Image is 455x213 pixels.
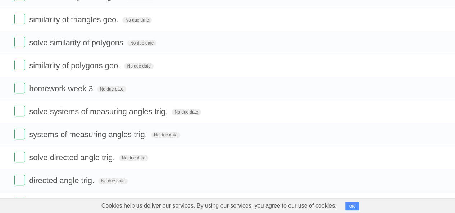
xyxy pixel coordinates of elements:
label: Done [14,129,25,139]
label: Done [14,83,25,93]
label: Done [14,37,25,47]
span: similarity of triangles geo. [29,15,120,24]
label: Done [14,14,25,24]
span: systems of measuring angles trig. [29,130,149,139]
button: OK [345,202,359,210]
span: No due date [151,132,180,138]
span: No due date [124,63,153,69]
label: Done [14,198,25,208]
label: Done [14,106,25,116]
span: No due date [122,17,151,23]
span: directed angle trig. [29,176,96,185]
span: No due date [127,40,156,46]
label: Done [14,152,25,162]
label: Done [14,175,25,185]
span: solve similarity of polygons [29,38,125,47]
span: solve systems of measuring angles trig. [29,107,169,116]
span: similarity of polygons geo. [29,61,122,70]
label: Done [14,60,25,70]
span: No due date [97,86,126,92]
span: Cookies help us deliver our services. By using our services, you agree to our use of cookies. [94,199,344,213]
span: No due date [98,178,127,184]
span: solve directed angle trig. [29,153,117,162]
span: No due date [172,109,201,115]
span: homework week 3 [29,84,95,93]
span: No due date [119,155,148,161]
